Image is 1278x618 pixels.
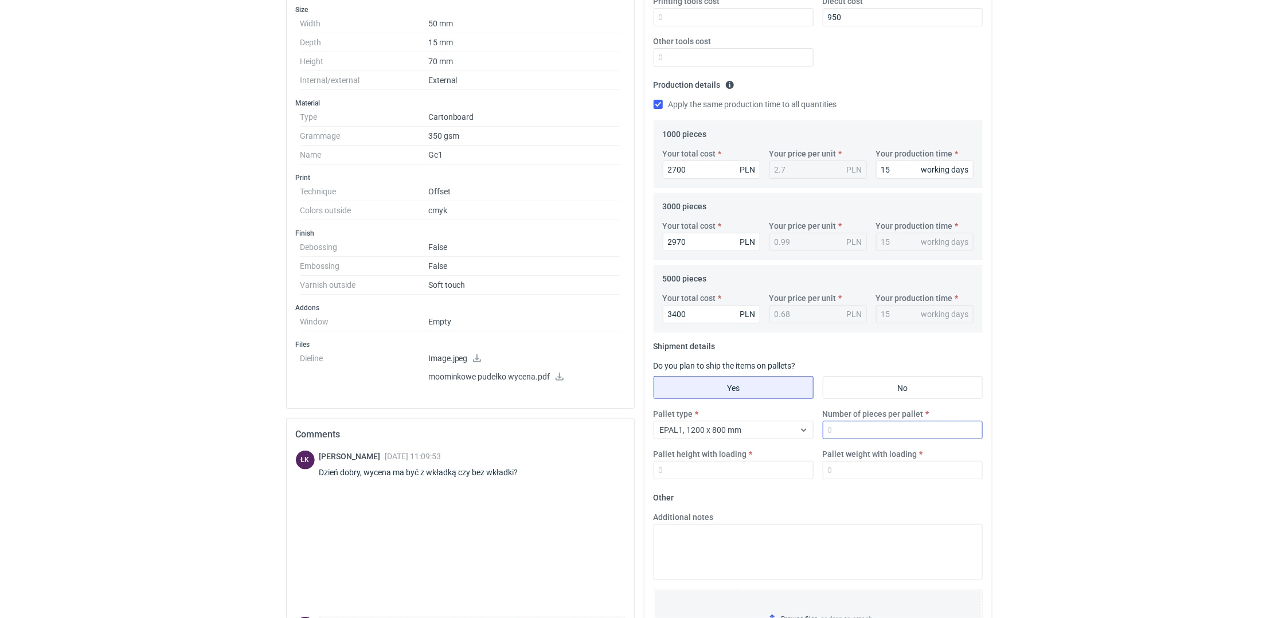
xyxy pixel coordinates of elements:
[654,337,716,351] legend: Shipment details
[300,257,428,276] dt: Embossing
[876,161,974,179] input: 0
[428,312,620,331] dd: Empty
[654,408,693,420] label: Pallet type
[654,36,712,47] label: Other tools cost
[428,33,620,52] dd: 15 mm
[296,173,625,182] h3: Print
[428,372,620,382] p: moominkowe pudełko wycena.pdf
[428,276,620,295] dd: Soft touch
[663,269,707,283] legend: 5000 pieces
[876,220,953,232] label: Your production time
[663,220,716,232] label: Your total cost
[663,197,707,211] legend: 3000 pieces
[300,312,428,331] dt: Window
[654,448,747,460] label: Pallet height with loading
[654,361,796,370] label: Do you plan to ship the items on pallets?
[847,164,862,175] div: PLN
[428,201,620,220] dd: cmyk
[428,146,620,165] dd: Gc1
[823,376,983,399] label: No
[319,452,385,461] span: [PERSON_NAME]
[296,451,315,470] figcaption: ŁK
[769,148,837,159] label: Your price per unit
[654,8,814,26] input: 0
[823,421,983,439] input: 0
[300,349,428,390] dt: Dieline
[740,164,756,175] div: PLN
[300,276,428,295] dt: Varnish outside
[823,461,983,479] input: 0
[663,125,707,139] legend: 1000 pieces
[663,292,716,304] label: Your total cost
[300,201,428,220] dt: Colors outside
[428,238,620,257] dd: False
[921,164,969,175] div: working days
[300,127,428,146] dt: Grammage
[428,257,620,276] dd: False
[847,236,862,248] div: PLN
[300,52,428,71] dt: Height
[654,376,814,399] label: Yes
[654,99,837,110] label: Apply the same production time to all quantities
[296,229,625,238] h3: Finish
[428,14,620,33] dd: 50 mm
[769,292,837,304] label: Your price per unit
[740,236,756,248] div: PLN
[921,308,969,320] div: working days
[296,428,625,441] h2: Comments
[823,8,983,26] input: 0
[663,148,716,159] label: Your total cost
[823,448,917,460] label: Pallet weight with loading
[654,76,734,89] legend: Production details
[300,108,428,127] dt: Type
[847,308,862,320] div: PLN
[296,451,315,470] div: Łukasz Kowalski
[319,467,532,478] div: Dzień dobry, wycena ma być z wkładką czy bez wkładki?
[428,182,620,201] dd: Offset
[663,161,760,179] input: 0
[428,52,620,71] dd: 70 mm
[654,488,674,502] legend: Other
[921,236,969,248] div: working days
[876,148,953,159] label: Your production time
[300,71,428,90] dt: Internal/external
[300,14,428,33] dt: Width
[428,127,620,146] dd: 350 gsm
[654,511,714,523] label: Additional notes
[296,5,625,14] h3: Size
[300,182,428,201] dt: Technique
[428,354,620,364] p: Image.jpeg
[296,99,625,108] h3: Material
[385,452,441,461] span: [DATE] 11:09:53
[740,308,756,320] div: PLN
[823,408,924,420] label: Number of pieces per pallet
[660,425,742,435] span: EPAL1, 1200 x 800 mm
[296,340,625,349] h3: Files
[300,146,428,165] dt: Name
[654,461,814,479] input: 0
[769,220,837,232] label: Your price per unit
[296,303,625,312] h3: Addons
[428,108,620,127] dd: Cartonboard
[428,71,620,90] dd: External
[876,292,953,304] label: Your production time
[654,48,814,67] input: 0
[300,238,428,257] dt: Debossing
[300,33,428,52] dt: Depth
